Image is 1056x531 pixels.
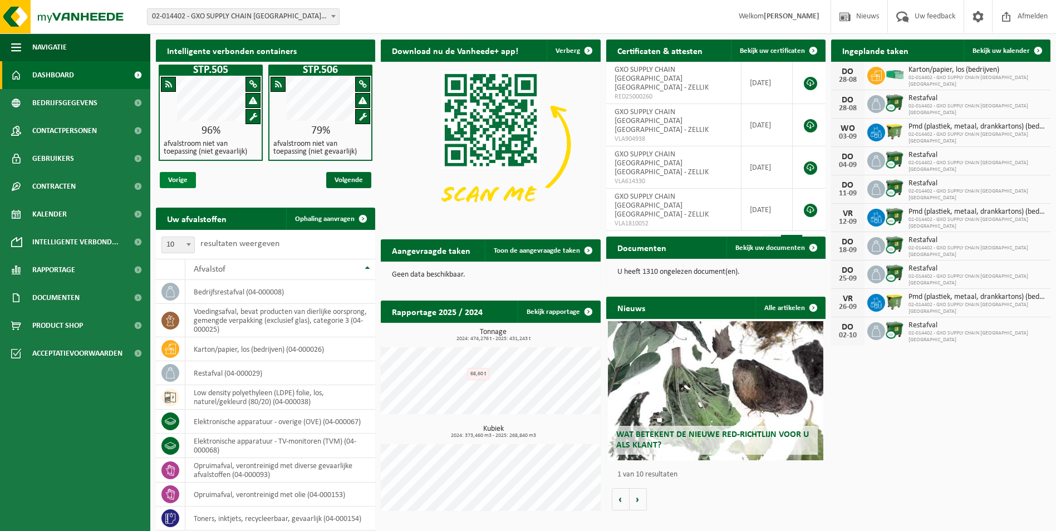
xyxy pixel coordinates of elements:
[185,385,375,410] td: low density polyethyleen (LDPE) folie, los, naturel/gekleurd (80/20) (04-000038)
[735,244,805,252] span: Bekijk uw documenten
[32,33,67,61] span: Navigatie
[32,61,74,89] span: Dashboard
[273,140,367,156] h4: afvalstroom niet van toepassing (niet gevaarlijk)
[32,200,67,228] span: Kalender
[32,228,119,256] span: Intelligente verbond...
[185,483,375,507] td: opruimafval, verontreinigd met olie (04-000153)
[32,340,122,367] span: Acceptatievoorwaarden
[32,145,74,173] span: Gebruikers
[615,108,709,134] span: GXO SUPPLY CHAIN [GEOGRAPHIC_DATA] [GEOGRAPHIC_DATA] - ZELLIK
[615,135,733,144] span: VLA904938
[885,235,904,254] img: WB-1100-CU
[147,8,340,25] span: 02-014402 - GXO SUPPLY CHAIN BELGIUM NV - ZELLIK
[615,193,709,219] span: GXO SUPPLY CHAIN [GEOGRAPHIC_DATA] [GEOGRAPHIC_DATA] - ZELLIK
[885,264,904,283] img: WB-1100-CU
[556,47,580,55] span: Verberg
[837,105,859,112] div: 28-08
[615,150,709,176] span: GXO SUPPLY CHAIN [GEOGRAPHIC_DATA] [GEOGRAPHIC_DATA] - ZELLIK
[269,125,371,136] div: 79%
[908,245,1045,258] span: 02-014402 - GXO SUPPLY CHAIN [GEOGRAPHIC_DATA] [GEOGRAPHIC_DATA]
[615,66,709,92] span: GXO SUPPLY CHAIN [GEOGRAPHIC_DATA] [GEOGRAPHIC_DATA] - ZELLIK
[837,153,859,161] div: DO
[908,208,1045,217] span: Pmd (plastiek, metaal, drankkartons) (bedrijven)
[606,237,677,258] h2: Documenten
[617,471,820,479] p: 1 van 10 resultaten
[741,104,793,146] td: [DATE]
[608,321,823,460] a: Wat betekent de nieuwe RED-richtlijn voor u als klant?
[164,140,258,156] h4: afvalstroom niet van toepassing (niet gevaarlijk)
[837,209,859,218] div: VR
[32,312,83,340] span: Product Shop
[386,425,600,439] h3: Kubiek
[741,62,793,104] td: [DATE]
[386,328,600,342] h3: Tonnage
[908,131,1045,145] span: 02-014402 - GXO SUPPLY CHAIN [GEOGRAPHIC_DATA] [GEOGRAPHIC_DATA]
[392,271,589,279] p: Geen data beschikbaar.
[908,302,1045,315] span: 02-014402 - GXO SUPPLY CHAIN [GEOGRAPHIC_DATA] [GEOGRAPHIC_DATA]
[908,122,1045,131] span: Pmd (plastiek, metaal, drankkartons) (bedrijven)
[547,40,600,62] button: Verberg
[606,40,714,61] h2: Certificaten & attesten
[837,238,859,247] div: DO
[630,488,647,510] button: Volgende
[185,280,375,304] td: bedrijfsrestafval (04-000008)
[837,247,859,254] div: 18-09
[885,94,904,112] img: WB-1100-CU
[964,40,1049,62] a: Bekijk uw kalender
[162,237,194,253] span: 10
[32,256,75,284] span: Rapportage
[885,207,904,226] img: WB-1100-CU
[467,368,489,380] div: 68,60 t
[908,273,1045,287] span: 02-014402 - GXO SUPPLY CHAIN [GEOGRAPHIC_DATA] [GEOGRAPHIC_DATA]
[494,247,580,254] span: Toon de aangevraagde taken
[972,47,1030,55] span: Bekijk uw kalender
[837,67,859,76] div: DO
[741,146,793,189] td: [DATE]
[185,458,375,483] td: opruimafval, verontreinigd met diverse gevaarlijke afvalstoffen (04-000093)
[740,47,805,55] span: Bekijk uw certificaten
[885,321,904,340] img: WB-1100-CU
[381,40,529,61] h2: Download nu de Vanheede+ app!
[908,75,1045,88] span: 02-014402 - GXO SUPPLY CHAIN [GEOGRAPHIC_DATA] [GEOGRAPHIC_DATA]
[185,304,375,337] td: voedingsafval, bevat producten van dierlijke oorsprong, gemengde verpakking (exclusief glas), cat...
[32,284,80,312] span: Documenten
[518,301,600,323] a: Bekijk rapportage
[381,239,482,261] h2: Aangevraagde taken
[617,268,814,276] p: U heeft 1310 ongelezen document(en).
[908,94,1045,103] span: Restafval
[908,66,1045,75] span: Karton/papier, los (bedrijven)
[160,172,196,188] span: Vorige
[200,239,279,248] label: resultaten weergeven
[908,321,1045,330] span: Restafval
[161,65,260,76] h1: STP.505
[386,336,600,342] span: 2024: 474,276 t - 2025: 431,243 t
[185,434,375,458] td: elektronische apparatuur - TV-monitoren (TVM) (04-000068)
[185,507,375,530] td: toners, inktjets, recycleerbaar, gevaarlijk (04-000154)
[908,151,1045,160] span: Restafval
[386,433,600,439] span: 2024: 373,460 m3 - 2025: 268,840 m3
[837,275,859,283] div: 25-09
[185,361,375,385] td: restafval (04-000029)
[837,96,859,105] div: DO
[185,410,375,434] td: elektronische apparatuur - overige (OVE) (04-000067)
[908,103,1045,116] span: 02-014402 - GXO SUPPLY CHAIN [GEOGRAPHIC_DATA] [GEOGRAPHIC_DATA]
[286,208,374,230] a: Ophaling aanvragen
[908,188,1045,201] span: 02-014402 - GXO SUPPLY CHAIN [GEOGRAPHIC_DATA] [GEOGRAPHIC_DATA]
[837,190,859,198] div: 11-09
[885,179,904,198] img: WB-1100-CU
[837,161,859,169] div: 04-09
[831,40,920,61] h2: Ingeplande taken
[295,215,355,223] span: Ophaling aanvragen
[908,293,1045,302] span: Pmd (plastiek, metaal, drankkartons) (bedrijven)
[885,150,904,169] img: WB-1100-CU
[908,330,1045,343] span: 02-014402 - GXO SUPPLY CHAIN [GEOGRAPHIC_DATA] [GEOGRAPHIC_DATA]
[271,65,370,76] h1: STP.506
[606,297,656,318] h2: Nieuws
[885,70,904,80] img: HK-XP-30-GN-00
[764,12,819,21] strong: [PERSON_NAME]
[194,265,225,274] span: Afvalstof
[885,122,904,141] img: WB-1100-HPE-GN-50
[185,337,375,361] td: karton/papier, los (bedrijven) (04-000026)
[885,292,904,311] img: WB-1100-HPE-GN-50
[908,179,1045,188] span: Restafval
